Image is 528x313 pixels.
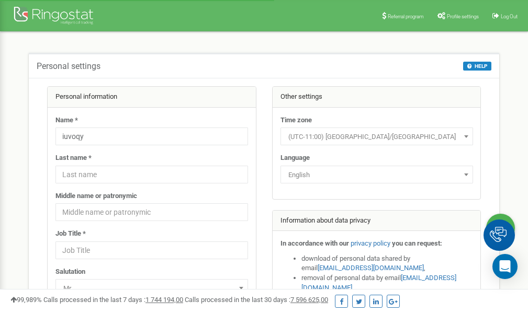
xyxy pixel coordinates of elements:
[55,241,248,259] input: Job Title
[55,191,137,201] label: Middle name or patronymic
[280,166,473,183] span: English
[185,296,328,304] span: Calls processed in the last 30 days :
[492,254,518,279] div: Open Intercom Messenger
[37,62,100,71] h5: Personal settings
[447,14,479,19] span: Profile settings
[284,130,469,144] span: (UTC-11:00) Pacific/Midway
[284,168,469,182] span: English
[273,211,481,231] div: Information about data privacy
[280,239,349,247] strong: In accordance with our
[43,296,183,304] span: Calls processed in the last 7 days :
[55,153,92,163] label: Last name *
[55,203,248,221] input: Middle name or patronymic
[463,62,491,71] button: HELP
[351,239,390,247] a: privacy policy
[301,254,473,273] li: download of personal data shared by email ,
[55,267,85,277] label: Salutation
[280,153,310,163] label: Language
[280,115,312,125] label: Time zone
[48,87,256,108] div: Personal information
[392,239,442,247] strong: you can request:
[273,87,481,108] div: Other settings
[318,264,424,272] a: [EMAIL_ADDRESS][DOMAIN_NAME]
[55,279,248,297] span: Mr.
[55,166,248,183] input: Last name
[55,229,86,239] label: Job Title *
[145,296,183,304] u: 1 744 194,00
[59,281,244,296] span: Mr.
[301,273,473,293] li: removal of personal data by email ,
[55,115,78,125] label: Name *
[501,14,518,19] span: Log Out
[388,14,424,19] span: Referral program
[280,127,473,145] span: (UTC-11:00) Pacific/Midway
[10,296,42,304] span: 99,989%
[55,127,248,145] input: Name
[290,296,328,304] u: 7 596 625,00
